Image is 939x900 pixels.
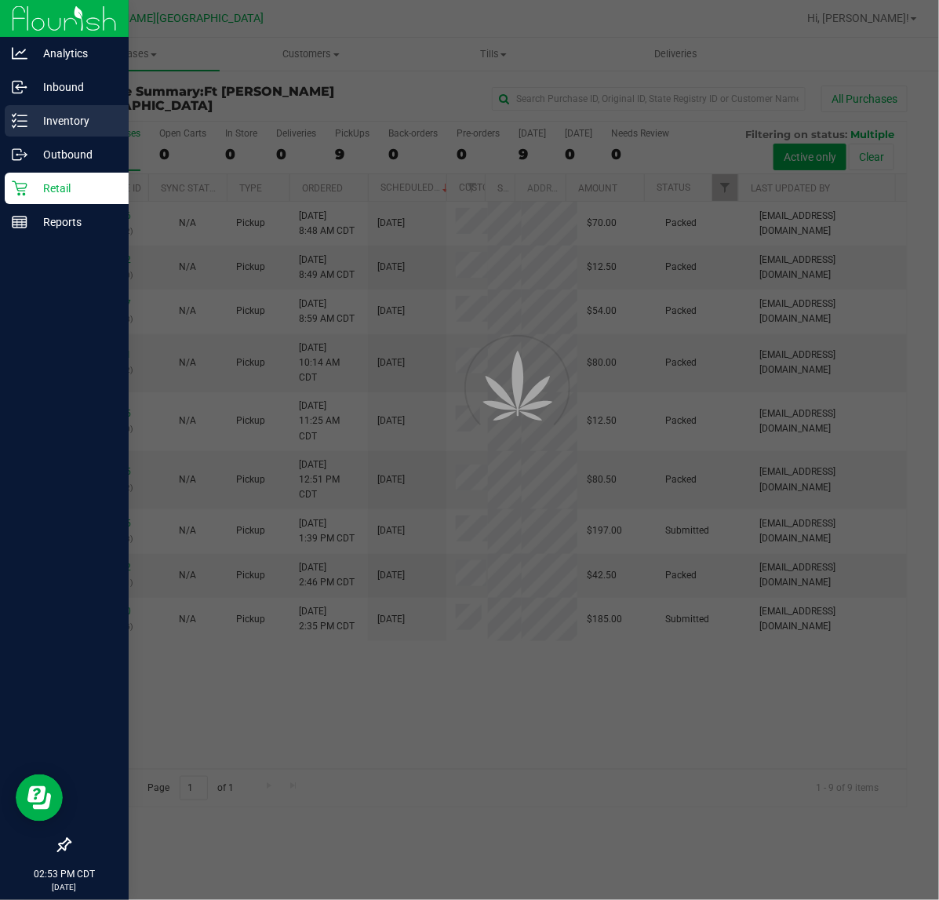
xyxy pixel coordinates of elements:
[27,78,122,97] p: Inbound
[12,113,27,129] inline-svg: Inventory
[12,79,27,95] inline-svg: Inbound
[7,867,122,881] p: 02:53 PM CDT
[27,213,122,231] p: Reports
[16,774,63,822] iframe: Resource center
[27,111,122,130] p: Inventory
[12,180,27,196] inline-svg: Retail
[7,881,122,893] p: [DATE]
[27,145,122,164] p: Outbound
[27,44,122,63] p: Analytics
[27,179,122,198] p: Retail
[12,46,27,61] inline-svg: Analytics
[12,147,27,162] inline-svg: Outbound
[12,214,27,230] inline-svg: Reports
